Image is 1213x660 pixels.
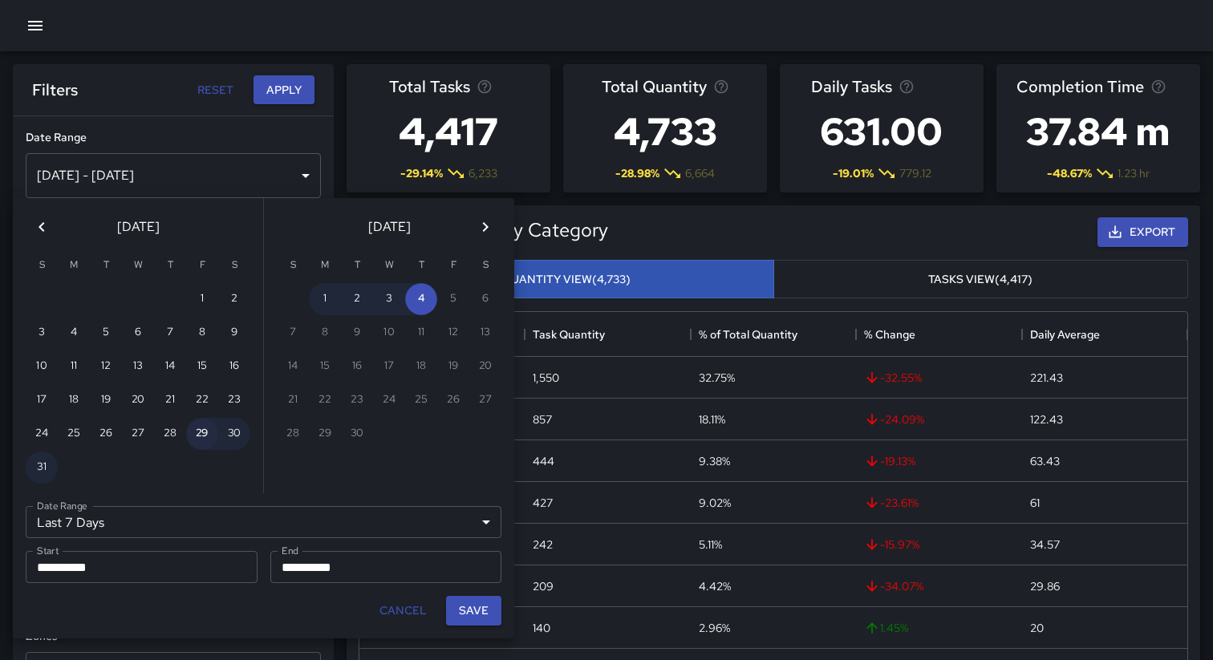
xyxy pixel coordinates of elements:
label: End [282,544,298,557]
button: Previous month [26,211,58,243]
button: 30 [218,418,250,450]
span: Thursday [156,249,185,281]
span: Tuesday [91,249,120,281]
button: Next month [469,211,501,243]
span: Monday [310,249,339,281]
button: 1 [309,283,341,315]
button: 2 [341,283,373,315]
button: 15 [186,350,218,383]
button: 19 [90,384,122,416]
span: [DATE] [117,216,160,238]
button: 12 [90,350,122,383]
span: Tuesday [343,249,371,281]
button: 22 [186,384,218,416]
span: Wednesday [375,249,404,281]
span: Sunday [27,249,56,281]
button: 25 [58,418,90,450]
button: 16 [218,350,250,383]
label: Date Range [37,499,87,512]
button: 9 [218,317,250,349]
span: Friday [188,249,217,281]
button: 4 [405,283,437,315]
button: 6 [122,317,154,349]
button: 28 [154,418,186,450]
button: 5 [90,317,122,349]
button: 1 [186,283,218,315]
button: 11 [58,350,90,383]
button: 8 [186,317,218,349]
div: Last 7 Days [26,506,501,538]
span: Monday [59,249,88,281]
button: 3 [373,283,405,315]
span: Sunday [278,249,307,281]
button: 4 [58,317,90,349]
button: 23 [218,384,250,416]
span: Wednesday [124,249,152,281]
button: 3 [26,317,58,349]
button: 14 [154,350,186,383]
button: 10 [26,350,58,383]
span: Saturday [471,249,500,281]
button: 20 [122,384,154,416]
button: 21 [154,384,186,416]
button: Cancel [373,596,433,626]
button: 26 [90,418,122,450]
span: [DATE] [368,216,411,238]
button: 17 [26,384,58,416]
button: 27 [122,418,154,450]
button: 2 [218,283,250,315]
span: Saturday [220,249,249,281]
button: 18 [58,384,90,416]
button: 7 [154,317,186,349]
button: 13 [122,350,154,383]
span: Friday [439,249,468,281]
button: 29 [186,418,218,450]
button: Save [446,596,501,626]
button: 31 [26,451,58,484]
label: Start [37,544,59,557]
button: 24 [26,418,58,450]
span: Thursday [407,249,436,281]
